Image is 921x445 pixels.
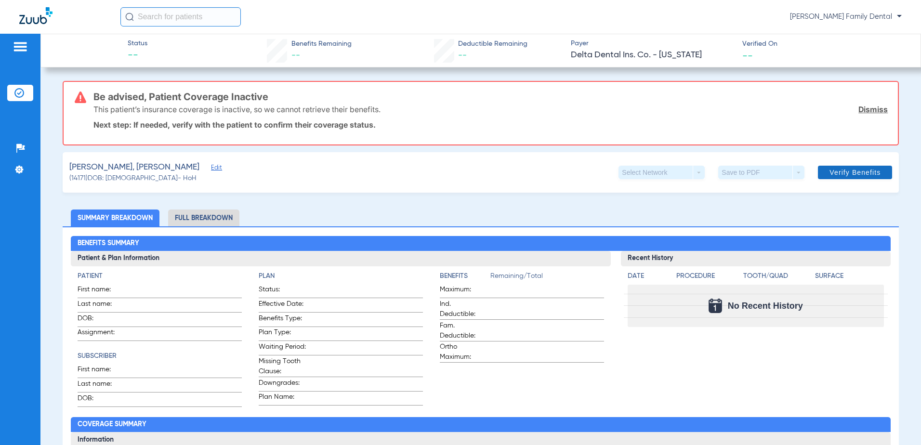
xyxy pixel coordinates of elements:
app-breakdown-title: Date [628,271,668,285]
span: Payer [571,39,734,49]
h4: Date [628,271,668,281]
input: Search for patients [120,7,241,26]
span: Maximum: [440,285,487,298]
span: Delta Dental Ins. Co. - [US_STATE] [571,49,734,61]
span: Assignment: [78,327,125,340]
span: [PERSON_NAME], [PERSON_NAME] [69,161,199,173]
span: -- [742,50,753,60]
h4: Patient [78,271,242,281]
p: Next step: If needed, verify with the patient to confirm their coverage status. [93,120,888,130]
li: Full Breakdown [168,209,239,226]
app-breakdown-title: Surface [815,271,883,285]
img: Search Icon [125,13,134,21]
h4: Procedure [676,271,740,281]
h4: Benefits [440,271,490,281]
img: Zuub Logo [19,7,53,24]
h4: Tooth/Quad [743,271,812,281]
h3: Recent History [621,251,891,266]
span: Plan Type: [259,327,306,340]
span: (14171) DOB: [DEMOGRAPHIC_DATA] - HoH [69,173,197,183]
span: Benefits Remaining [291,39,352,49]
h4: Plan [259,271,423,281]
span: -- [128,49,147,63]
span: Benefits Type: [259,314,306,327]
p: This patient’s insurance coverage is inactive, so we cannot retrieve their benefits. [93,105,381,114]
span: -- [291,51,300,60]
span: Verified On [742,39,906,49]
span: Missing Tooth Clause: [259,356,306,377]
img: error-icon [75,92,86,103]
app-breakdown-title: Procedure [676,271,740,285]
h4: Subscriber [78,351,242,361]
span: Status: [259,285,306,298]
span: DOB: [78,314,125,327]
span: Ind. Deductible: [440,299,487,319]
img: Calendar [709,299,722,313]
span: Deductible Remaining [458,39,527,49]
span: First name: [78,365,125,378]
a: Dismiss [858,105,888,114]
span: Remaining/Total [490,271,604,285]
span: Status [128,39,147,49]
h2: Coverage Summary [71,417,891,432]
span: DOB: [78,393,125,406]
span: Verify Benefits [829,169,881,176]
span: Ortho Maximum: [440,342,487,362]
img: hamburger-icon [13,41,28,52]
span: Downgrades: [259,378,306,391]
span: -- [458,51,467,60]
h3: Be advised, Patient Coverage Inactive [93,92,888,102]
h2: Benefits Summary [71,236,891,251]
span: Plan Name: [259,392,306,405]
h4: Surface [815,271,883,281]
app-breakdown-title: Tooth/Quad [743,271,812,285]
button: Verify Benefits [818,166,892,179]
span: No Recent History [728,301,803,311]
span: Last name: [78,299,125,312]
li: Summary Breakdown [71,209,159,226]
iframe: Chat Widget [873,399,921,445]
span: Effective Date: [259,299,306,312]
span: Edit [211,164,220,173]
span: Fam. Deductible: [440,321,487,341]
span: Waiting Period: [259,342,306,355]
app-breakdown-title: Benefits [440,271,490,285]
span: First name: [78,285,125,298]
span: Last name: [78,379,125,392]
h3: Patient & Plan Information [71,251,610,266]
span: [PERSON_NAME] Family Dental [790,12,902,22]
